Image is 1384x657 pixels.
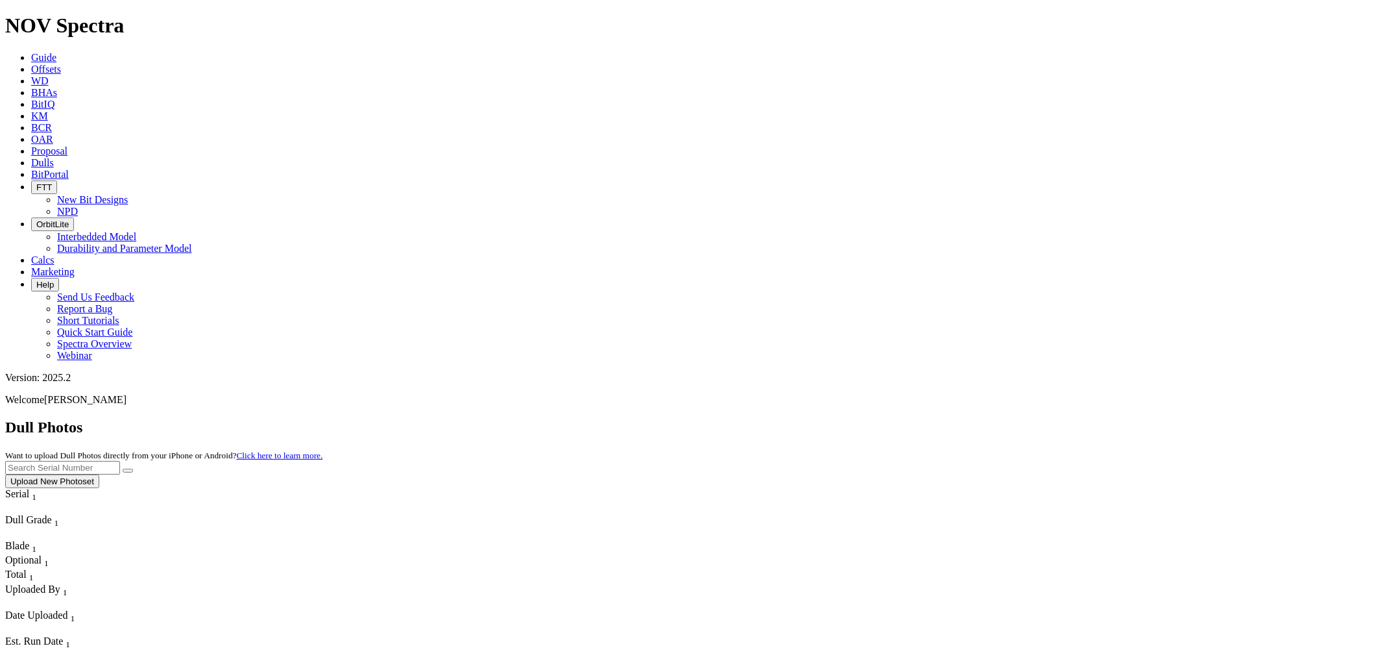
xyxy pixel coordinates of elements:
a: Webinar [57,350,92,361]
a: WD [31,75,49,86]
a: Dulls [31,157,54,168]
h2: Dull Photos [5,419,1379,436]
span: Optional [5,554,42,565]
span: Sort None [55,514,59,525]
a: New Bit Designs [57,194,128,205]
sub: 1 [70,614,75,623]
div: Sort None [5,610,103,636]
span: Sort None [63,584,67,595]
span: Sort None [32,540,36,551]
div: Est. Run Date Sort None [5,636,96,650]
span: Sort None [70,610,75,621]
span: Blade [5,540,29,551]
sub: 1 [66,639,70,649]
div: Uploaded By Sort None [5,584,155,598]
span: Serial [5,488,29,499]
button: Upload New Photoset [5,475,99,488]
div: Optional Sort None [5,554,51,569]
span: Uploaded By [5,584,60,595]
a: BitPortal [31,169,69,180]
div: Sort None [5,488,60,514]
div: Column Menu [5,598,155,610]
button: OrbitLite [31,217,74,231]
a: NPD [57,206,78,217]
sub: 1 [63,588,67,597]
div: Column Menu [5,624,103,636]
a: Spectra Overview [57,338,132,349]
span: OrbitLite [36,219,69,229]
span: FTT [36,182,52,192]
span: Total [5,569,27,580]
a: BitIQ [31,99,55,110]
div: Serial Sort None [5,488,60,502]
div: Blade Sort None [5,540,51,554]
div: Dull Grade Sort None [5,514,96,528]
small: Want to upload Dull Photos directly from your iPhone or Android? [5,451,322,460]
span: Dull Grade [5,514,52,525]
sub: 1 [32,544,36,554]
a: KM [31,110,48,121]
div: Version: 2025.2 [5,372,1379,384]
a: Guide [31,52,56,63]
button: Help [31,278,59,291]
div: Total Sort None [5,569,51,583]
a: Quick Start Guide [57,327,132,338]
p: Welcome [5,394,1379,406]
a: Interbedded Model [57,231,136,242]
h1: NOV Spectra [5,14,1379,38]
input: Search Serial Number [5,461,120,475]
sub: 1 [29,573,34,583]
span: Help [36,280,54,290]
div: Sort None [5,540,51,554]
a: Proposal [31,145,67,156]
div: Date Uploaded Sort None [5,610,103,624]
div: Sort None [5,569,51,583]
div: Sort None [5,514,96,540]
span: Date Uploaded [5,610,67,621]
span: [PERSON_NAME] [44,394,127,405]
sub: 1 [32,492,36,502]
a: Short Tutorials [57,315,119,326]
a: Send Us Feedback [57,291,134,303]
a: Click here to learn more. [237,451,323,460]
a: Calcs [31,254,55,266]
sub: 1 [55,518,59,528]
a: BHAs [31,87,57,98]
button: FTT [31,180,57,194]
a: Marketing [31,266,75,277]
a: OAR [31,134,53,145]
div: Sort None [5,584,155,610]
div: Sort None [5,554,51,569]
a: Report a Bug [57,303,112,314]
span: Sort None [29,569,34,580]
span: Sort None [32,488,36,499]
a: Offsets [31,64,61,75]
a: BCR [31,122,52,133]
sub: 1 [44,558,49,568]
span: Sort None [44,554,49,565]
div: Column Menu [5,528,96,540]
a: Durability and Parameter Model [57,243,192,254]
span: Sort None [66,636,70,647]
span: Est. Run Date [5,636,63,647]
div: Column Menu [5,502,60,514]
